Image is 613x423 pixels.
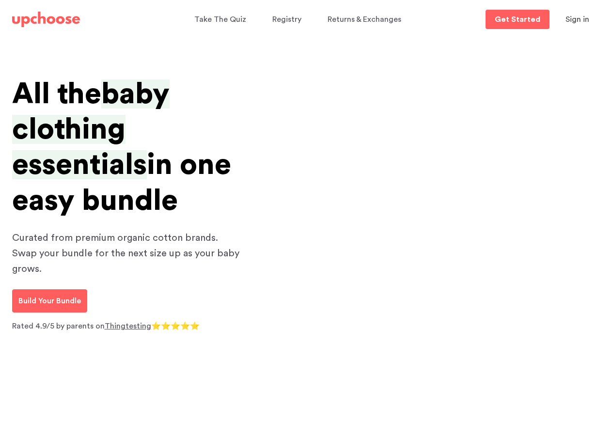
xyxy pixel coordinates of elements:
[194,16,246,23] span: Take The Quiz
[12,150,231,215] span: in one easy bundle
[12,10,80,30] a: UpChoose
[151,322,200,330] span: ⭐⭐⭐⭐⭐
[105,322,151,330] a: Thingtesting
[553,10,601,29] button: Sign in
[272,10,304,29] a: Registry
[12,79,101,109] span: All the
[486,10,550,29] a: Get Started
[12,322,105,330] span: Rated 4.9/5 by parents on
[18,295,81,307] p: Build Your Bundle
[328,10,404,29] a: Returns & Exchanges
[272,16,301,23] span: Registry
[12,289,87,313] a: Build Your Bundle
[495,16,540,23] p: Get Started
[328,16,401,23] span: Returns & Exchanges
[12,79,170,179] span: baby clothing essentials
[12,12,80,27] img: UpChoose
[12,230,245,277] p: Curated from premium organic cotton brands. Swap your bundle for the next size up as your baby gr...
[194,10,249,29] a: Take The Quiz
[566,16,589,23] span: Sign in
